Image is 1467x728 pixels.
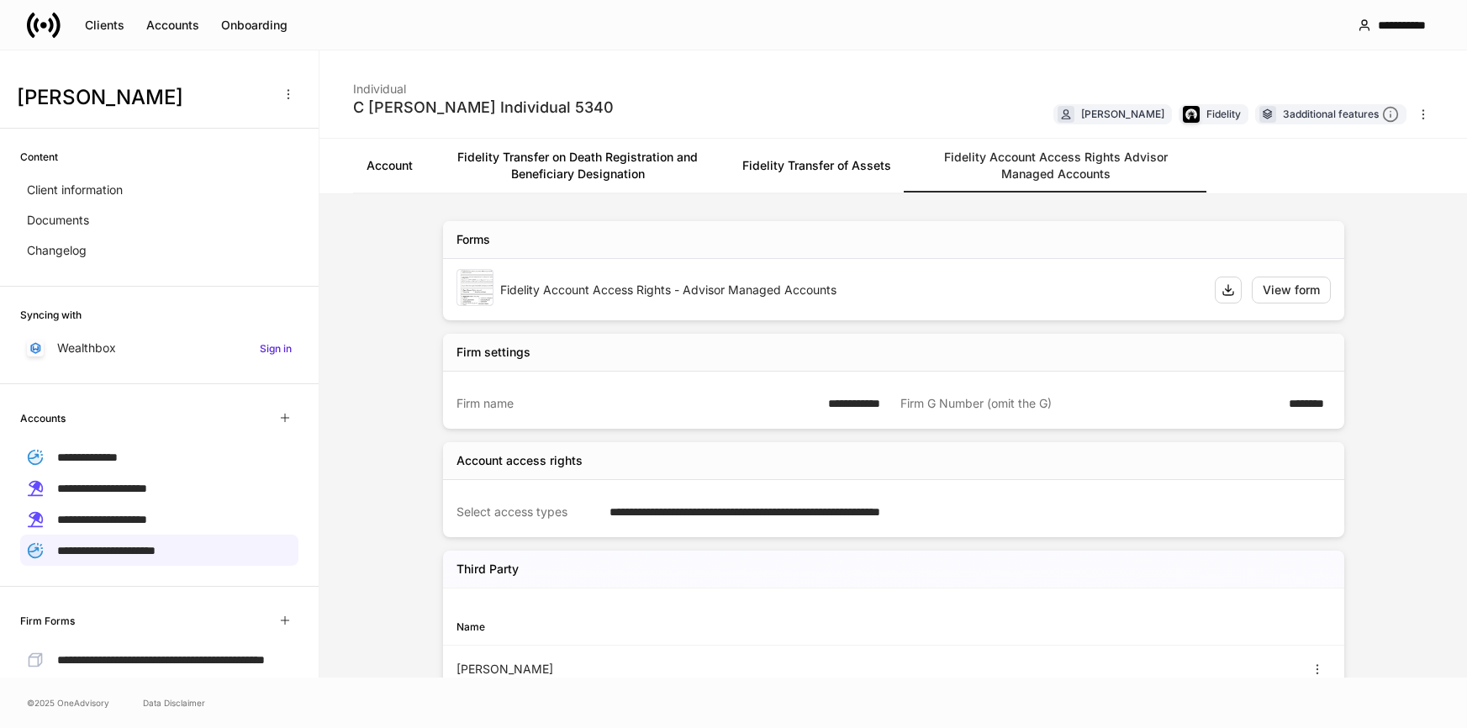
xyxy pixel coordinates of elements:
[900,395,1279,412] div: Firm G Number (omit the G)
[20,410,66,426] h6: Accounts
[456,231,490,248] div: Forms
[500,282,1201,298] div: Fidelity Account Access Rights - Advisor Managed Accounts
[1081,106,1164,122] div: [PERSON_NAME]
[456,395,818,412] div: Firm name
[456,504,599,520] div: Select access types
[456,561,519,578] h5: Third Party
[146,17,199,34] div: Accounts
[20,175,298,205] a: Client information
[426,139,729,193] a: Fidelity Transfer on Death Registration and Beneficiary Designation
[17,84,268,111] h3: [PERSON_NAME]
[20,333,298,363] a: WealthboxSign in
[20,613,75,629] h6: Firm Forms
[57,340,116,356] p: Wealthbox
[20,235,298,266] a: Changelog
[353,98,614,118] div: C [PERSON_NAME] Individual 5340
[27,242,87,259] p: Changelog
[20,307,82,323] h6: Syncing with
[1283,106,1399,124] div: 3 additional features
[27,182,123,198] p: Client information
[905,139,1207,193] a: Fidelity Account Access Rights Advisor Managed Accounts
[20,205,298,235] a: Documents
[135,12,210,39] button: Accounts
[85,17,124,34] div: Clients
[260,340,292,356] h6: Sign in
[74,12,135,39] button: Clients
[353,139,426,193] a: Account
[1263,282,1320,298] div: View form
[20,149,58,165] h6: Content
[143,696,205,710] a: Data Disclaimer
[353,71,614,98] div: Individual
[1252,277,1331,303] button: View form
[456,344,530,361] div: Firm settings
[456,452,583,469] div: Account access rights
[1206,106,1241,122] div: Fidelity
[456,661,894,678] div: [PERSON_NAME]
[456,619,894,635] div: Name
[27,696,109,710] span: © 2025 OneAdvisory
[221,17,288,34] div: Onboarding
[27,212,89,229] p: Documents
[729,139,905,193] a: Fidelity Transfer of Assets
[210,12,298,39] button: Onboarding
